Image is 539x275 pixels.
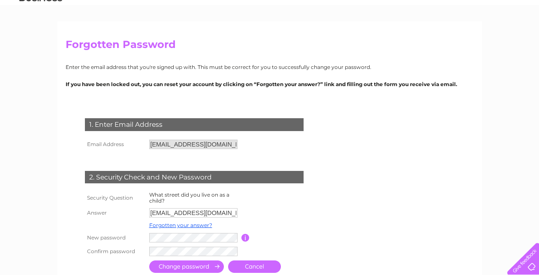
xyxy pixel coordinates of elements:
p: Enter the email address that you're signed up with. This must be correct for you to successfully ... [66,63,474,71]
p: If you have been locked out, you can reset your account by clicking on “Forgotten your answer?” l... [66,80,474,88]
a: 0333 014 3131 [377,4,437,15]
div: 2. Security Check and New Password [85,171,304,184]
th: Answer [83,206,147,220]
a: Energy [440,36,459,43]
a: Blog [495,36,508,43]
a: Water [419,36,435,43]
th: Confirm password [83,245,147,258]
th: New password [83,231,147,245]
th: Email Address [83,137,147,151]
label: What street did you live on as a child? [149,191,229,204]
input: Information [241,234,250,242]
input: Submit [149,260,224,273]
a: Telecoms [464,36,490,43]
a: Cancel [228,260,281,273]
h2: Forgotten Password [66,39,474,55]
img: logo.png [19,22,63,48]
a: Contact [513,36,534,43]
a: Forgotten your answer? [149,222,212,228]
div: 1. Enter Email Address [85,118,304,131]
div: Clear Business is a trading name of Verastar Limited (registered in [GEOGRAPHIC_DATA] No. 3667643... [67,5,473,42]
th: Security Question [83,190,147,206]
